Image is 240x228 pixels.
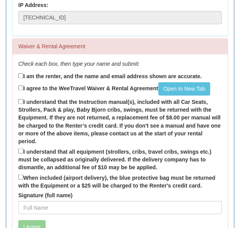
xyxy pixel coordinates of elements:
a: Open In New Tab [158,82,210,95]
label: I understand that the Instruction manual(s), included with all Car Seats, Strollers, Pack & play,... [18,97,222,145]
label: I agree to the WeeTravel Waiver & Rental Agreement [18,82,210,95]
em: Check each box, then type your name and submit: [18,61,140,67]
label: Signature (full name) [12,191,78,199]
label: I understand that all equipment (strollers, cribs, travel cribs, swings etc.) must be collapsed a... [18,147,222,171]
input: I understand that the Instruction manual(s), included with all Car Seats, Strollers, Pack & play,... [18,99,23,104]
div: Waiver & Rental Agreement [12,39,228,54]
input: Full Name [18,201,222,214]
input: When included (airport delivery), the blue protective bag must be returned with the Equipment or ... [18,174,23,179]
input: I agree to the WeeTravel Waiver & Rental AgreementOpen In New Tab [18,85,23,90]
label: I am the renter, and the name and email address shown are accurate. [18,72,201,80]
label: IP Address: [12,1,54,9]
label: When included (airport delivery), the blue protective bag must be returned with the Equipment or ... [18,173,222,189]
input: I understand that all equipment (strollers, cribs, travel cribs, swings etc.) must be collapsed a... [18,148,23,153]
input: I am the renter, and the name and email address shown are accurate. [18,73,23,78]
